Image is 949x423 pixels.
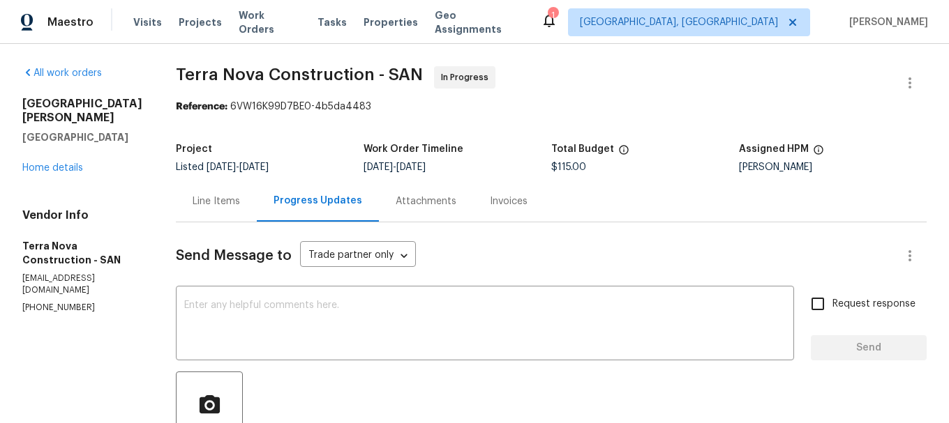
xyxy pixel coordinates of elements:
span: Geo Assignments [435,8,524,36]
div: 1 [548,8,558,22]
span: In Progress [441,70,494,84]
span: - [207,162,269,172]
span: [DATE] [364,162,393,172]
h5: Work Order Timeline [364,144,463,154]
span: [GEOGRAPHIC_DATA], [GEOGRAPHIC_DATA] [580,15,778,29]
span: Request response [832,297,916,312]
span: $115.00 [551,162,586,172]
span: The total cost of line items that have been proposed by Opendoor. This sum includes line items th... [618,144,629,162]
span: - [364,162,426,172]
span: Listed [176,162,269,172]
h2: [GEOGRAPHIC_DATA][PERSON_NAME] [22,97,142,125]
h5: Assigned HPM [739,144,809,154]
div: Line Items [193,194,240,208]
span: The hpm assigned to this work order. [813,144,824,162]
div: [PERSON_NAME] [739,162,927,172]
span: [DATE] [396,162,426,172]
h5: [GEOGRAPHIC_DATA] [22,130,142,144]
h5: Terra Nova Construction - SAN [22,239,142,267]
span: [PERSON_NAME] [844,15,928,29]
span: Projects [179,15,222,29]
span: Maestro [47,15,94,29]
a: Home details [22,163,83,173]
b: Reference: [176,102,227,111]
a: All work orders [22,68,102,78]
div: Invoices [490,194,528,208]
div: Trade partner only [300,245,416,268]
span: Work Orders [239,8,301,36]
span: [DATE] [239,162,269,172]
h5: Total Budget [551,144,614,154]
h4: Vendor Info [22,208,142,222]
div: 6VW16K99D7BE0-4b5da4483 [176,100,927,114]
div: Progress Updates [274,194,362,208]
span: Properties [364,15,418,29]
span: [DATE] [207,162,236,172]
span: Terra Nova Construction - SAN [176,66,423,83]
span: Visits [133,15,162,29]
p: [EMAIL_ADDRESS][DOMAIN_NAME] [22,272,142,296]
h5: Project [176,144,212,154]
p: [PHONE_NUMBER] [22,302,142,314]
span: Send Message to [176,249,292,263]
div: Attachments [396,194,456,208]
span: Tasks [317,17,347,27]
